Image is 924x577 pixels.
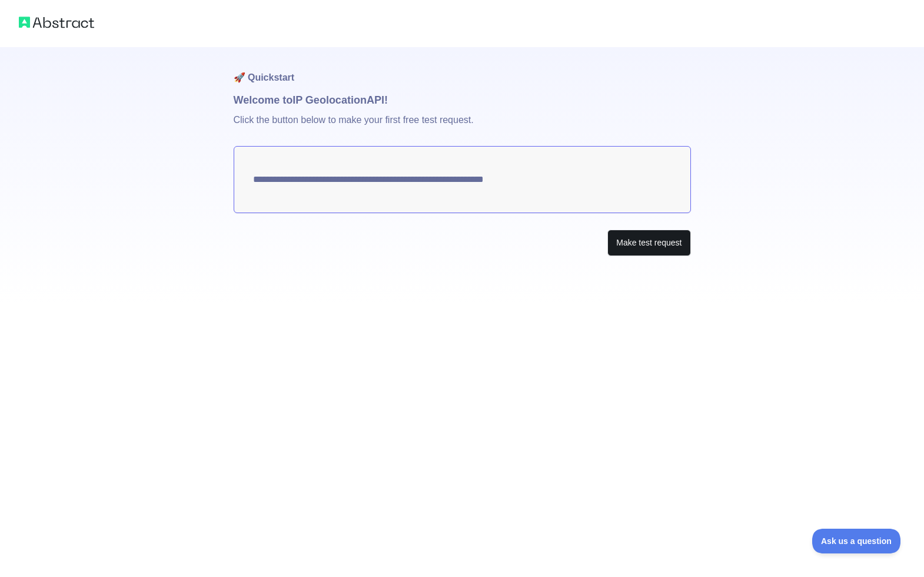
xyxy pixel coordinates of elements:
[812,529,900,553] iframe: Toggle Customer Support
[19,14,94,31] img: Abstract logo
[607,230,690,256] button: Make test request
[234,47,691,92] h1: 🚀 Quickstart
[234,108,691,146] p: Click the button below to make your first free test request.
[234,92,691,108] h1: Welcome to IP Geolocation API!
